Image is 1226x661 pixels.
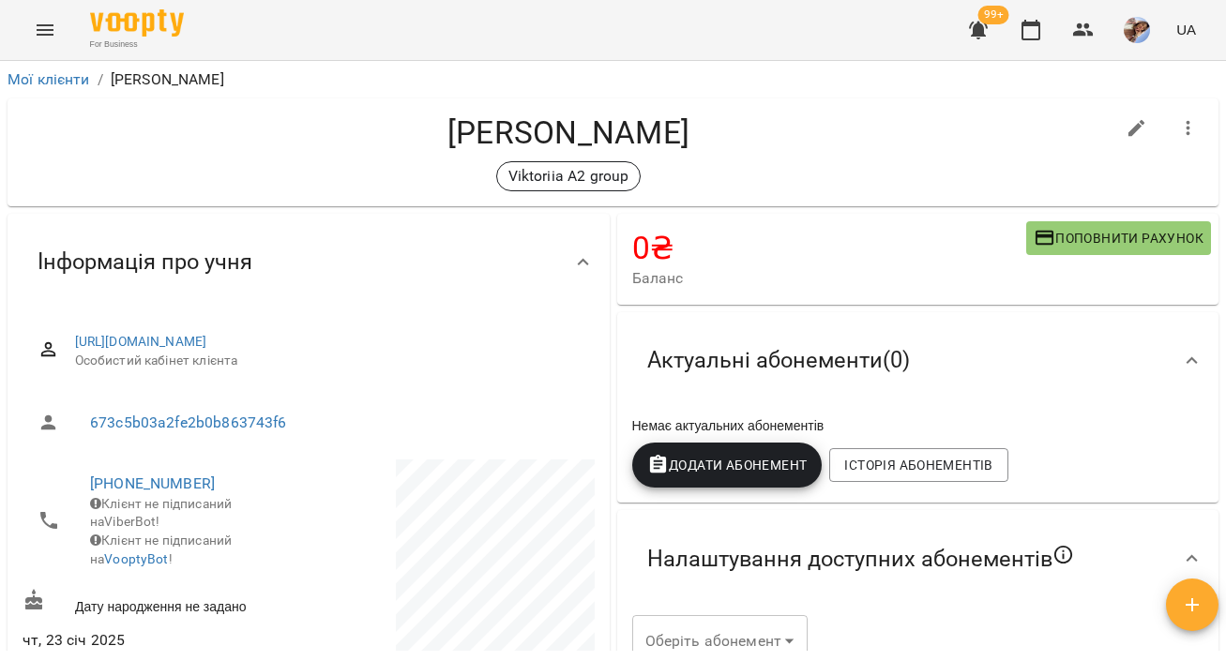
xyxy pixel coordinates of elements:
[75,352,580,370] span: Особистий кабінет клієнта
[23,113,1114,152] h4: [PERSON_NAME]
[19,585,309,620] div: Дату народження не задано
[844,454,992,476] span: Історія абонементів
[632,267,1026,290] span: Баланс
[1176,20,1196,39] span: UA
[90,38,184,51] span: For Business
[647,346,910,375] span: Актуальні абонементи ( 0 )
[617,312,1219,409] div: Актуальні абонементи(0)
[75,334,207,349] a: [URL][DOMAIN_NAME]
[90,413,287,431] a: 673c5b03a2fe2b0b863743f6
[90,533,232,566] span: Клієнт не підписаний на !
[38,248,252,277] span: Інформація про учня
[1169,12,1203,47] button: UA
[98,68,103,91] li: /
[632,443,823,488] button: Додати Абонемент
[628,413,1208,439] div: Немає актуальних абонементів
[23,629,305,652] span: чт, 23 січ 2025
[496,161,642,191] div: Viktoriia A2 group
[1034,227,1203,249] span: Поповнити рахунок
[647,454,808,476] span: Додати Абонемент
[978,6,1009,24] span: 99+
[111,68,224,91] p: [PERSON_NAME]
[632,229,1026,267] h4: 0 ₴
[23,8,68,53] button: Menu
[829,448,1007,482] button: Історія абонементів
[8,68,1218,91] nav: breadcrumb
[8,70,90,88] a: Мої клієнти
[1026,221,1211,255] button: Поповнити рахунок
[508,165,629,188] p: Viktoriia A2 group
[1124,17,1150,43] img: 394bc291dafdae5dd9d4260eeb71960b.jpeg
[8,214,610,310] div: Інформація про учня
[104,551,168,566] a: VooptyBot
[647,544,1075,574] span: Налаштування доступних абонементів
[90,496,232,530] span: Клієнт не підписаний на ViberBot!
[617,510,1219,608] div: Налаштування доступних абонементів
[1052,544,1075,566] svg: Якщо не обрано жодного, клієнт зможе побачити всі публічні абонементи
[90,474,215,492] a: [PHONE_NUMBER]
[90,9,184,37] img: Voopty Logo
